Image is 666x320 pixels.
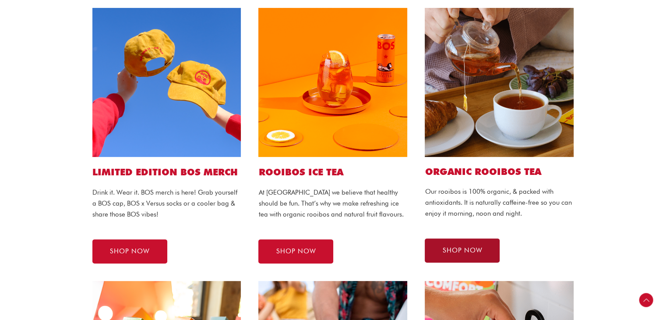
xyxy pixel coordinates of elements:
p: Drink it. Wear it. BOS merch is here! Grab yourself a BOS cap, BOS x Versus socks or a cooler bag... [92,187,241,220]
img: bos tea bags website1 [425,8,574,157]
span: SHOP NOW [442,247,482,254]
a: SHOP NOW [92,239,167,263]
a: SHOP NOW [425,238,500,263]
img: bos cap [92,8,241,157]
span: SHOP NOW [276,248,316,255]
h2: Organic ROOIBOS TEA [425,166,574,178]
h1: LIMITED EDITION BOS MERCH [92,166,241,178]
p: At [GEOGRAPHIC_DATA] we believe that healthy should be fun. That’s why we make refreshing ice tea... [258,187,407,220]
p: Our rooibos is 100% organic, & packed with antioxidants. It is naturally caffeine-free so you can... [425,186,574,219]
a: SHOP NOW [258,239,333,263]
h1: ROOIBOS ICE TEA [258,166,407,178]
span: SHOP NOW [110,248,150,255]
